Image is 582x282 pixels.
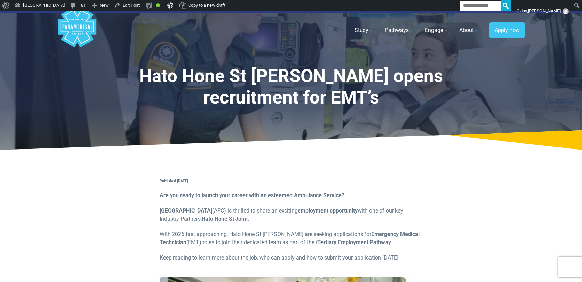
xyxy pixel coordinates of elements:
[350,21,378,40] a: Study
[115,65,467,109] h1: Hato Hone St [PERSON_NAME] opens recruitment for EMT’s
[528,8,561,13] span: [PERSON_NAME]
[160,254,423,262] p: Keep reading to learn more about the job, who can apply and how to submit your application [DATE]!
[298,207,358,214] strong: employment opportunity
[421,21,453,40] a: Engage
[489,22,525,38] a: Apply now
[317,239,391,246] strong: Tertiary Employment Pathway
[160,207,212,214] strong: [GEOGRAPHIC_DATA]
[57,13,98,48] a: Australian Paramedical College
[160,192,344,199] strong: Are you ready to launch your career with an esteemed Ambulance Service?
[381,21,418,40] a: Pathways
[160,179,188,183] strong: Published [DATE]
[160,207,403,222] span: (APC) is thrilled to share an exciting with one of our key Industry Partners, .
[160,230,423,247] p: With 2026 fast approaching, Hato Hone St [PERSON_NAME] are seeking applications for (EMT) roles t...
[455,21,483,40] a: About
[202,216,248,222] strong: Hato Hone St John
